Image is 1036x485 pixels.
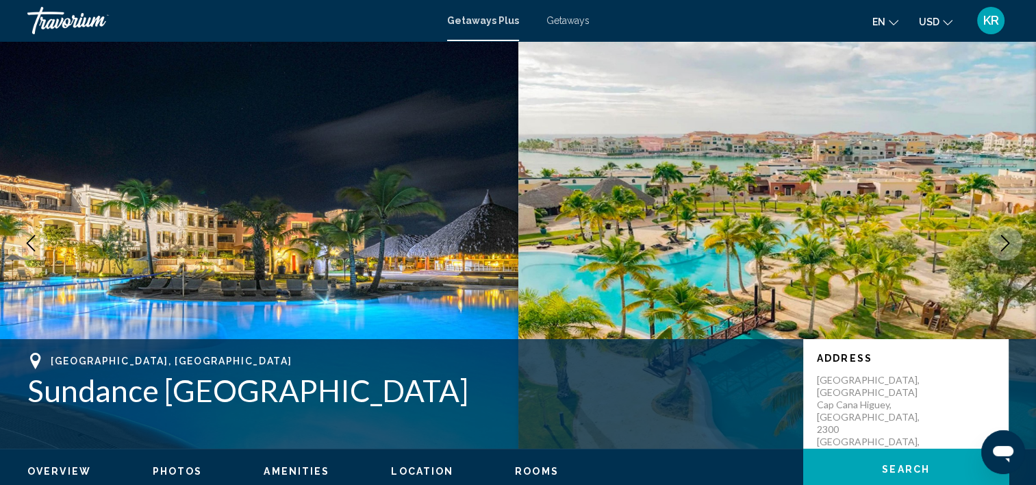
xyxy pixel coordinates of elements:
[153,466,203,477] span: Photos
[546,15,590,26] a: Getaways
[153,465,203,477] button: Photos
[27,466,91,477] span: Overview
[817,374,926,460] p: [GEOGRAPHIC_DATA], [GEOGRAPHIC_DATA] Cap Cana Higuey, [GEOGRAPHIC_DATA], 2300 [GEOGRAPHIC_DATA], ...
[919,12,952,32] button: Change currency
[817,353,995,364] p: Address
[27,373,789,408] h1: Sundance [GEOGRAPHIC_DATA]
[515,466,559,477] span: Rooms
[51,356,292,366] span: [GEOGRAPHIC_DATA], [GEOGRAPHIC_DATA]
[447,15,519,26] a: Getaways Plus
[264,466,329,477] span: Amenities
[27,7,433,34] a: Travorium
[391,465,453,477] button: Location
[14,226,48,260] button: Previous image
[882,464,930,475] span: Search
[919,16,939,27] span: USD
[981,430,1025,474] iframe: Button to launch messaging window
[872,16,885,27] span: en
[988,226,1022,260] button: Next image
[973,6,1009,35] button: User Menu
[27,465,91,477] button: Overview
[983,14,999,27] span: KR
[515,465,559,477] button: Rooms
[264,465,329,477] button: Amenities
[391,466,453,477] span: Location
[872,12,898,32] button: Change language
